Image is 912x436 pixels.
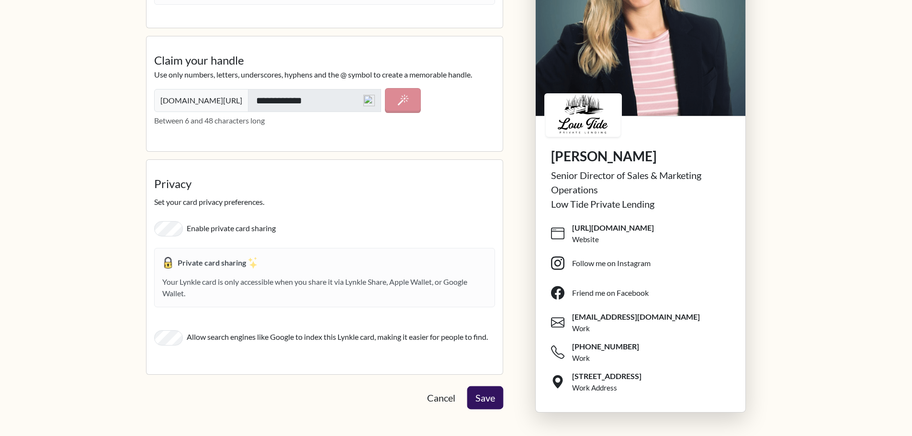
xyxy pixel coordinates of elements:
[162,257,174,268] img: padlock
[467,386,503,409] button: Save
[154,115,495,126] p: Between 6 and 48 characters long
[546,95,620,137] img: logo
[551,148,730,165] h1: [PERSON_NAME]
[551,308,738,338] span: [EMAIL_ADDRESS][DOMAIN_NAME]Work
[572,353,590,364] div: Work
[572,234,599,245] div: Website
[363,95,375,106] img: npw-badge-icon-locked.svg
[572,371,642,381] span: [STREET_ADDRESS]
[162,257,174,266] span: Private card sharing is enabled
[154,196,495,208] p: Set your card privacy preferences.
[572,323,590,334] div: Work
[419,386,463,409] a: Cancel
[154,52,495,69] legend: Claim your handle
[154,69,495,80] p: Use only numbers, letters, underscores, hyphens and the @ symbol to create a memorable handle.
[551,368,738,397] span: [STREET_ADDRESS]Work Address
[551,197,730,212] div: Low Tide Private Lending
[154,89,248,112] span: [DOMAIN_NAME][URL]
[178,258,248,267] strong: Private card sharing
[551,279,738,308] span: Friend me on Facebook
[572,223,654,233] span: [URL][DOMAIN_NAME]
[551,219,738,249] span: [URL][DOMAIN_NAME]Website
[572,258,651,269] div: Follow me on Instagram
[187,224,276,233] span: Enable private card sharing
[551,249,738,279] span: Follow me on Instagram
[187,331,488,343] label: Allow search engines like Google to index this Lynkle card, making it easier for people to find.
[551,168,730,197] div: Senior Director of Sales & Marketing Operations
[572,382,617,393] div: Work Address
[572,341,639,352] span: [PHONE_NUMBER]
[551,338,738,368] span: [PHONE_NUMBER]Work
[154,175,495,196] legend: Privacy
[572,288,649,299] div: Friend me on Facebook
[572,312,700,322] span: [EMAIL_ADDRESS][DOMAIN_NAME]
[162,276,487,299] div: Your Lynkle card is only accessible when you share it via Lynkle Share, Apple Wallet, or Google W...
